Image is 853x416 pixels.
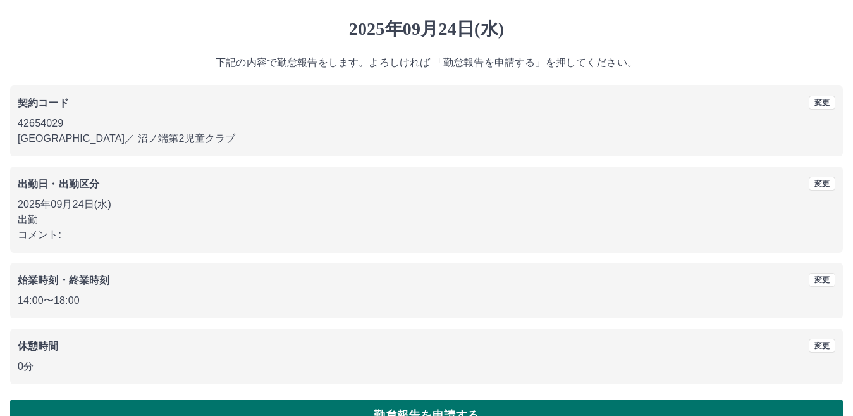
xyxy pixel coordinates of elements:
button: 変更 [809,96,835,110]
p: 2025年09月24日(水) [18,197,835,212]
button: 変更 [809,273,835,287]
b: 契約コード [18,98,69,108]
b: 始業時刻・終業時刻 [18,275,109,286]
p: 42654029 [18,116,835,131]
button: 変更 [809,339,835,353]
p: 下記の内容で勤怠報告をします。よろしければ 「勤怠報告を申請する」を押してください。 [10,55,843,70]
p: コメント: [18,227,835,243]
p: 14:00 〜 18:00 [18,293,835,308]
b: 休憩時間 [18,341,59,351]
p: [GEOGRAPHIC_DATA] ／ 沼ノ端第2児童クラブ [18,131,835,146]
p: 0分 [18,359,835,374]
b: 出勤日・出勤区分 [18,179,99,189]
p: 出勤 [18,212,835,227]
button: 変更 [809,177,835,191]
h1: 2025年09月24日(水) [10,18,843,40]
